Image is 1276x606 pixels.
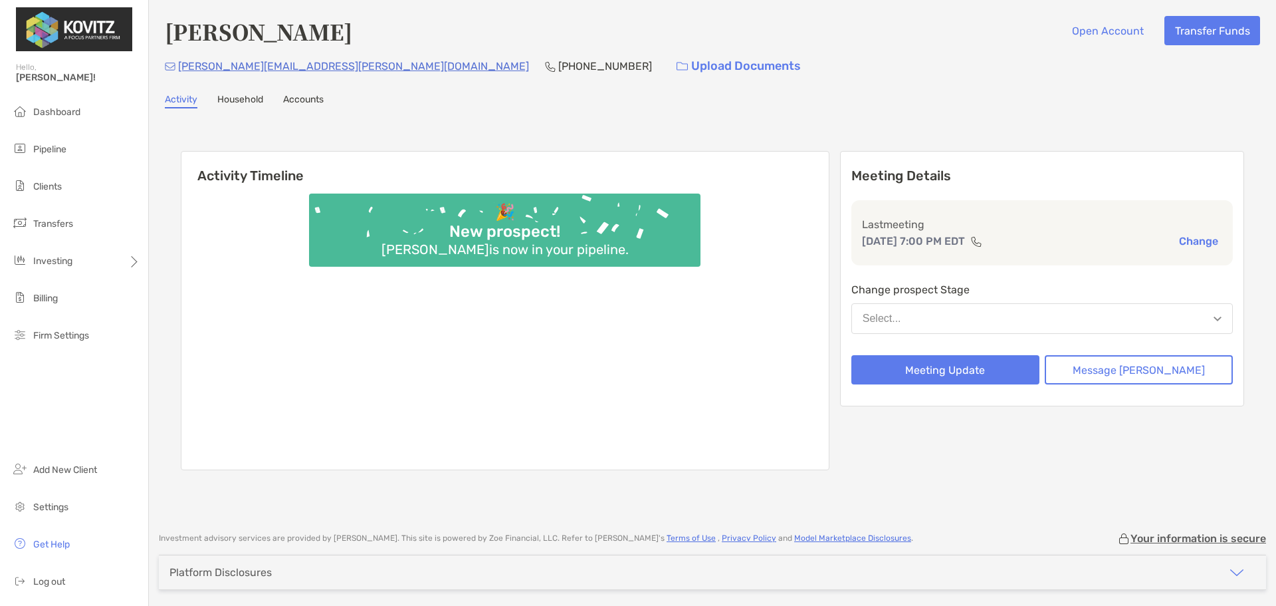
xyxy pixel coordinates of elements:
[12,215,28,231] img: transfers icon
[169,566,272,579] div: Platform Disclosures
[12,103,28,119] img: dashboard icon
[12,461,28,477] img: add_new_client icon
[1130,532,1266,545] p: Your information is secure
[165,16,352,47] h4: [PERSON_NAME]
[33,106,80,118] span: Dashboard
[33,576,65,587] span: Log out
[1164,16,1260,45] button: Transfer Funds
[12,535,28,551] img: get-help icon
[668,52,809,80] a: Upload Documents
[12,573,28,589] img: logout icon
[376,241,634,257] div: [PERSON_NAME] is now in your pipeline.
[12,498,28,514] img: settings icon
[851,355,1039,384] button: Meeting Update
[722,533,776,543] a: Privacy Policy
[159,533,913,543] p: Investment advisory services are provided by [PERSON_NAME] . This site is powered by Zoe Financia...
[16,5,132,53] img: Zoe Logo
[851,281,1233,298] p: Change prospect Stage
[165,94,197,108] a: Activity
[12,289,28,305] img: billing icon
[558,58,652,75] p: [PHONE_NUMBER]
[970,236,982,247] img: communication type
[33,502,68,513] span: Settings
[178,58,529,75] p: [PERSON_NAME][EMAIL_ADDRESS][PERSON_NAME][DOMAIN_NAME]
[33,255,72,267] span: Investing
[33,330,89,341] span: Firm Settings
[862,233,965,249] p: [DATE] 7:00 PM EDT
[863,313,901,325] div: Select...
[794,533,911,543] a: Model Marketplace Disclosures
[1061,16,1154,45] button: Open Account
[12,140,28,156] img: pipeline icon
[33,181,62,192] span: Clients
[33,218,73,229] span: Transfers
[12,178,28,194] img: clients icon
[490,203,520,222] div: 🎉
[12,252,28,268] img: investing icon
[33,464,97,476] span: Add New Client
[667,533,716,543] a: Terms of Use
[33,539,70,550] span: Get Help
[1214,317,1222,321] img: Open dropdown arrow
[165,63,175,71] img: Email Icon
[851,168,1233,184] p: Meeting Details
[1229,565,1245,581] img: icon arrow
[1045,355,1233,384] button: Message [PERSON_NAME]
[217,94,263,108] a: Household
[33,144,66,155] span: Pipeline
[181,152,829,184] h6: Activity Timeline
[33,293,58,304] span: Billing
[862,216,1222,233] p: Last meeting
[444,222,566,241] div: New prospect!
[677,62,688,71] img: button icon
[283,94,324,108] a: Accounts
[851,303,1233,334] button: Select...
[1175,234,1222,248] button: Change
[545,61,556,72] img: Phone Icon
[12,327,28,343] img: firm-settings icon
[16,72,140,83] span: [PERSON_NAME]!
